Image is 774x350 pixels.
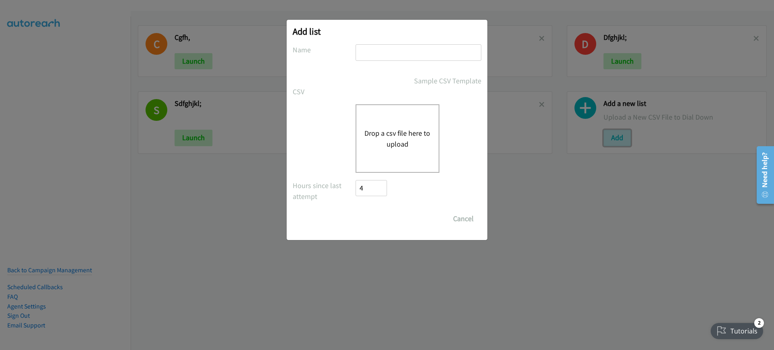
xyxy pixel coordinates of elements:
[293,44,356,55] label: Name
[293,180,356,202] label: Hours since last attempt
[706,315,768,344] iframe: Checklist
[293,86,356,97] label: CSV
[414,75,481,86] a: Sample CSV Template
[445,211,481,227] button: Cancel
[751,143,774,207] iframe: Resource Center
[364,128,431,149] button: Drop a csv file here to upload
[293,26,481,37] h2: Add list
